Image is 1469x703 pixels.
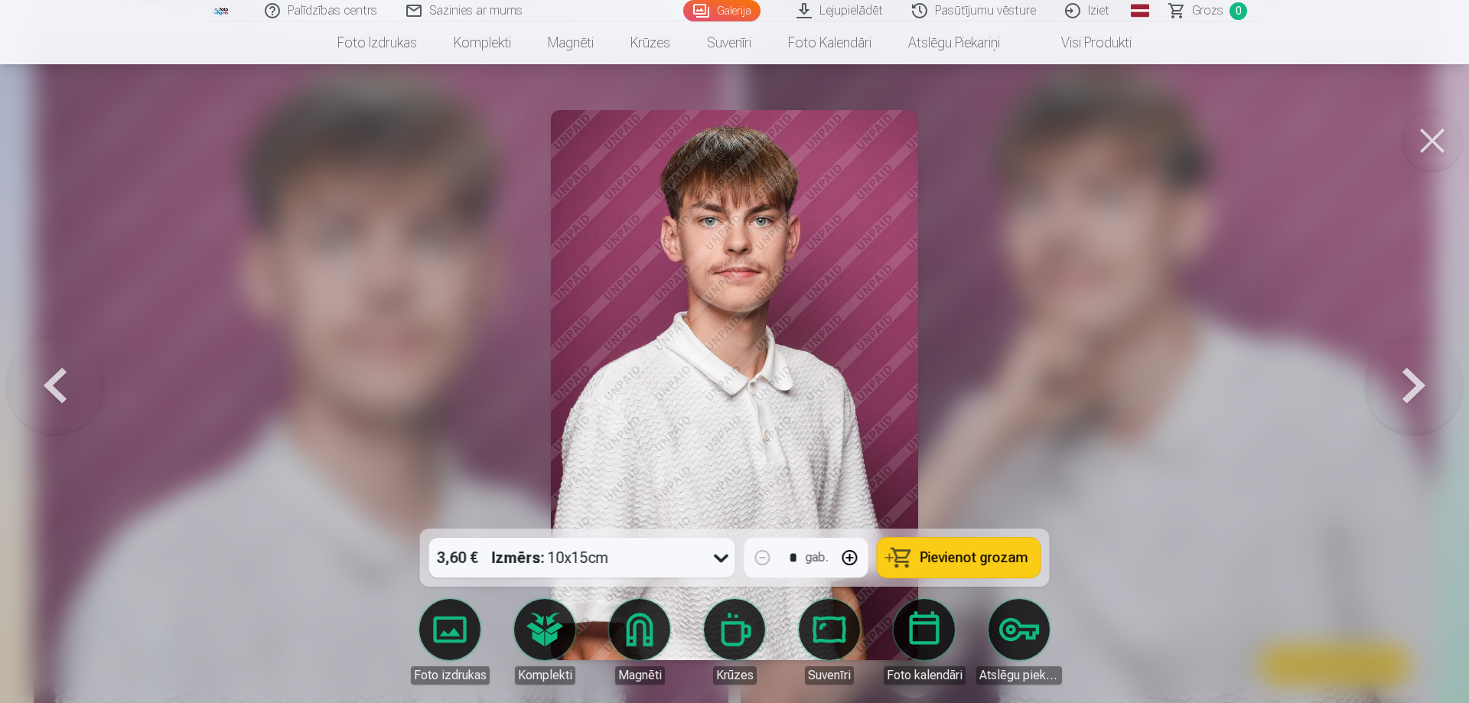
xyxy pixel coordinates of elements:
[920,551,1028,565] span: Pievienot grozam
[213,6,230,15] img: /fa1
[492,547,545,568] strong: Izmērs :
[805,666,854,685] div: Suvenīri
[713,666,757,685] div: Krūzes
[1192,2,1223,20] span: Grozs
[881,599,967,685] a: Foto kalendāri
[1230,2,1247,20] span: 0
[435,21,529,64] a: Komplekti
[1018,21,1150,64] a: Visi produkti
[890,21,1018,64] a: Atslēgu piekariņi
[976,666,1062,685] div: Atslēgu piekariņi
[515,666,575,685] div: Komplekti
[787,599,872,685] a: Suvenīri
[612,21,689,64] a: Krūzes
[411,666,490,685] div: Foto izdrukas
[429,538,486,578] div: 3,60 €
[692,599,777,685] a: Krūzes
[884,666,966,685] div: Foto kalendāri
[529,21,612,64] a: Magnēti
[502,599,588,685] a: Komplekti
[806,548,829,567] div: gab.
[976,599,1062,685] a: Atslēgu piekariņi
[770,21,890,64] a: Foto kalendāri
[597,599,682,685] a: Magnēti
[689,21,770,64] a: Suvenīri
[319,21,435,64] a: Foto izdrukas
[407,599,493,685] a: Foto izdrukas
[878,538,1041,578] button: Pievienot grozam
[615,666,665,685] div: Magnēti
[492,538,609,578] div: 10x15cm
